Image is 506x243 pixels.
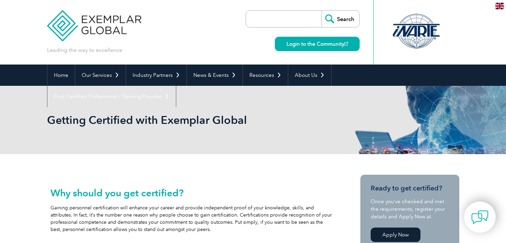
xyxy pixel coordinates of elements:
input: Search [322,11,359,27]
a: About Us [288,65,331,86]
a: Resources [243,65,288,86]
a: Apply Now [371,228,420,242]
img: en [495,3,504,9]
h3: Ready to get certified? [371,184,449,193]
img: contact-chat.png [471,209,488,226]
p: Once you’ve checked and met the requirements, register your details and Apply Now at [371,198,449,220]
h1: Getting Certified with Exemplar Global [47,113,311,127]
a: Our Services [75,65,126,86]
a: Find Certified Professional / Training Provider [47,86,176,107]
a: News & Events [187,65,243,86]
a: Home [47,65,75,86]
p: Leading the way to excellence [47,46,122,54]
a: Industry Partners [126,65,187,86]
h2: Why should you get certified? [50,187,332,198]
a: Login to the Community [275,37,360,51]
img: open_square.png [344,42,348,46]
